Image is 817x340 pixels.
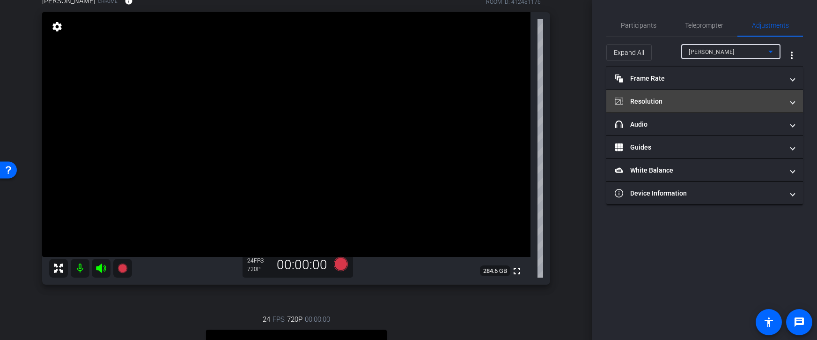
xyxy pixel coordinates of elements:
div: 00:00:00 [271,257,333,273]
div: 720P [247,265,271,273]
mat-expansion-panel-header: Device Information [606,182,803,204]
mat-expansion-panel-header: Guides [606,136,803,159]
span: FPS [254,257,264,264]
mat-panel-title: Guides [615,143,783,152]
mat-icon: settings [51,21,64,32]
span: 720P [287,314,302,325]
button: More Options for Adjustments Panel [780,44,803,67]
span: [PERSON_NAME] [689,49,735,55]
mat-expansion-panel-header: White Balance [606,159,803,181]
span: Participants [621,22,656,29]
mat-expansion-panel-header: Frame Rate [606,67,803,90]
span: Teleprompter [685,22,723,29]
button: Expand All [606,44,652,61]
span: Adjustments [752,22,789,29]
mat-icon: accessibility [763,317,774,328]
span: 24 [263,314,270,325]
mat-panel-title: Frame Rate [615,74,783,83]
div: 24 [247,257,271,264]
span: 284.6 GB [480,265,510,277]
mat-panel-title: White Balance [615,166,783,175]
mat-panel-title: Resolution [615,97,783,106]
mat-icon: fullscreen [511,265,523,277]
mat-icon: message [794,317,805,328]
mat-icon: more_vert [786,50,797,61]
mat-expansion-panel-header: Resolution [606,90,803,113]
span: 00:00:00 [305,314,330,325]
span: Expand All [614,44,644,61]
mat-expansion-panel-header: Audio [606,113,803,136]
span: FPS [272,314,285,325]
mat-panel-title: Audio [615,120,783,129]
mat-panel-title: Device Information [615,189,783,198]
